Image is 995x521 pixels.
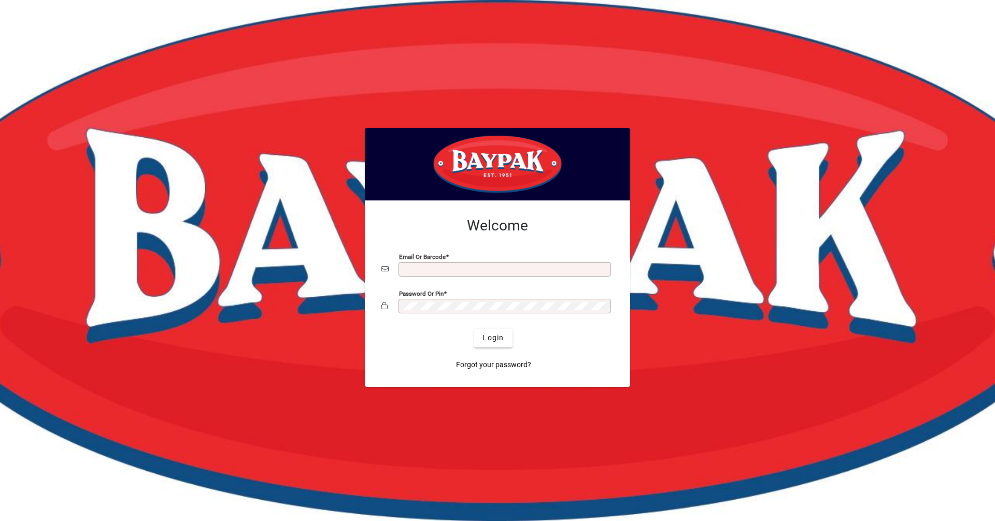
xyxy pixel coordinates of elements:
[381,217,614,235] h2: Welcome
[482,332,504,343] span: Login
[399,290,444,297] mat-label: Password or Pin
[399,253,446,260] mat-label: Email or Barcode
[452,356,535,374] a: Forgot your password?
[456,359,531,370] span: Forgot your password?
[474,329,512,348] button: Login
